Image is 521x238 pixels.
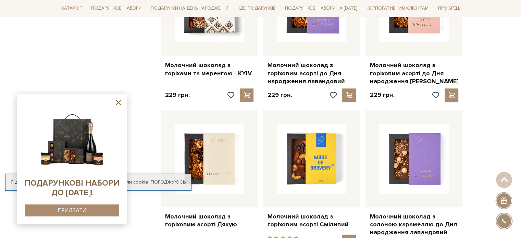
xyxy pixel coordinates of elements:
[267,91,292,99] p: 229 грн.
[88,3,144,14] a: Подарункові набори
[267,213,356,229] a: Молочний шоколад з горіховим асорті Сміливий
[282,3,360,14] a: Подарункові набори на [DATE]
[165,61,254,77] a: Молочний шоколад з горіхами та меренгою - KYIV
[148,3,232,14] a: Подарунки на День народження
[435,3,462,14] a: Про Spell
[370,91,394,99] p: 229 грн.
[236,3,278,14] a: Ідеї подарунків
[59,3,85,14] a: Каталог
[5,179,191,185] div: Я дозволяю [DOMAIN_NAME] використовувати
[267,61,356,85] a: Молочний шоколад з горіховим асорті до Дня народження лавандовий
[370,61,458,85] a: Молочний шоколад з горіховим асорті до Дня народження [PERSON_NAME]
[370,213,458,237] a: Молочний шоколад з солоною карамеллю до Дня народження лавандовий
[117,179,148,185] a: файли cookie
[364,3,431,14] a: Корпоративним клієнтам
[165,213,254,229] a: Молочний шоколад з горіховим асорті Дякую
[151,179,186,185] a: Погоджуюсь
[165,91,190,99] p: 229 грн.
